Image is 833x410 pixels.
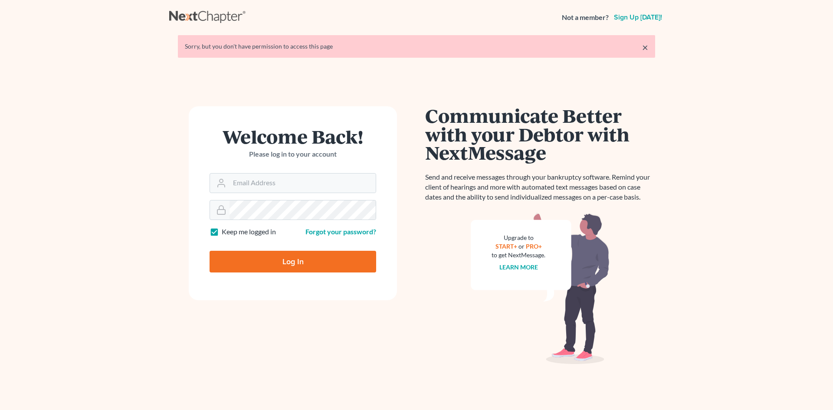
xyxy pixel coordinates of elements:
strong: Not a member? [562,13,609,23]
a: × [642,42,648,52]
span: or [518,243,525,250]
div: Sorry, but you don't have permission to access this page [185,42,648,51]
label: Keep me logged in [222,227,276,237]
div: to get NextMessage. [492,251,545,259]
a: Forgot your password? [305,227,376,236]
p: Please log in to your account [210,149,376,159]
p: Send and receive messages through your bankruptcy software. Remind your client of hearings and mo... [425,172,655,202]
a: START+ [495,243,517,250]
a: PRO+ [526,243,542,250]
a: Learn more [499,263,538,271]
div: Upgrade to [492,233,545,242]
h1: Welcome Back! [210,127,376,146]
input: Log In [210,251,376,272]
h1: Communicate Better with your Debtor with NextMessage [425,106,655,162]
a: Sign up [DATE]! [612,14,664,21]
input: Email Address [230,174,376,193]
img: nextmessage_bg-59042aed3d76b12b5cd301f8e5b87938c9018125f34e5fa2b7a6b67550977c72.svg [471,213,610,364]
